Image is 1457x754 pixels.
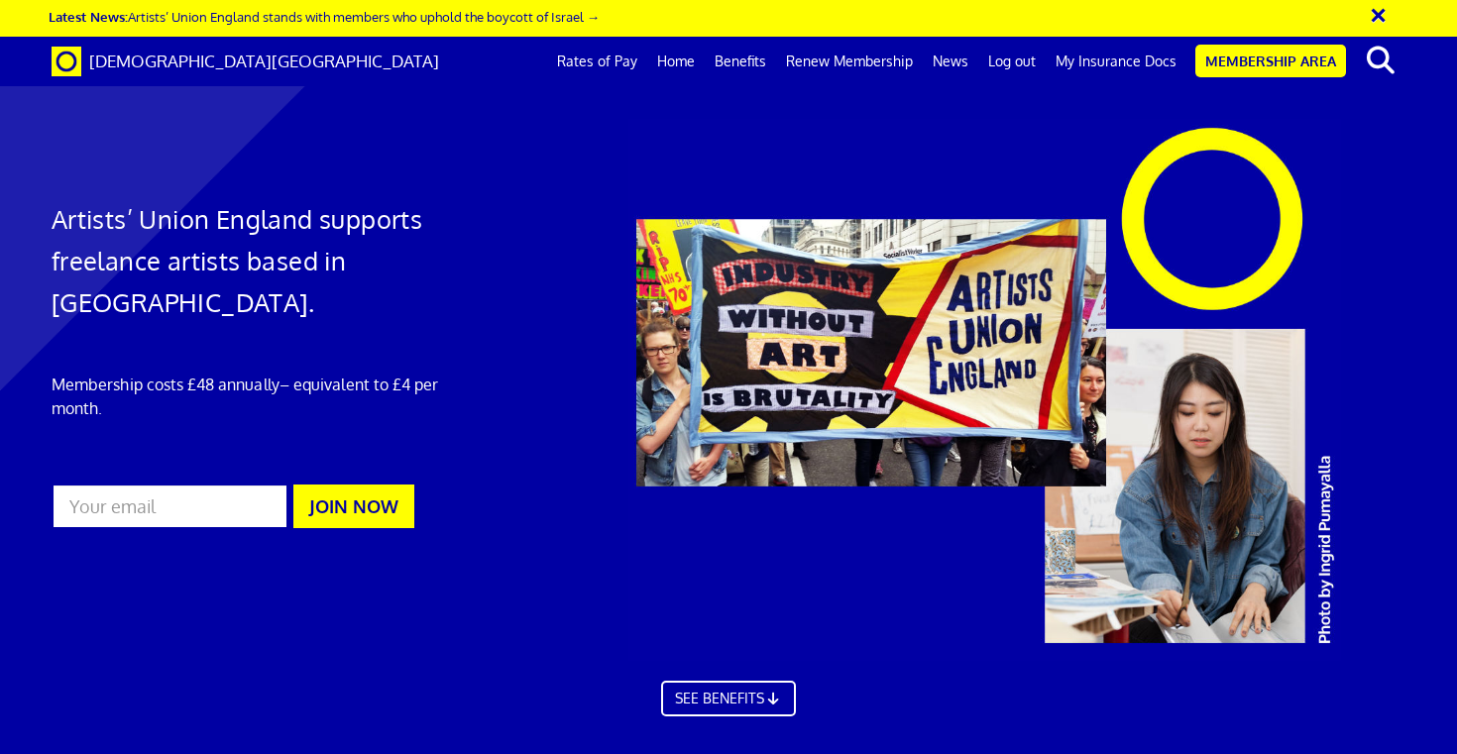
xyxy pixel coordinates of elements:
[89,51,439,71] span: [DEMOGRAPHIC_DATA][GEOGRAPHIC_DATA]
[52,373,484,420] p: Membership costs £48 annually – equivalent to £4 per month.
[647,37,705,86] a: Home
[1195,45,1346,77] a: Membership Area
[49,8,128,25] strong: Latest News:
[37,37,454,86] a: Brand [DEMOGRAPHIC_DATA][GEOGRAPHIC_DATA]
[661,681,796,716] a: SEE BENEFITS
[776,37,923,86] a: Renew Membership
[1046,37,1186,86] a: My Insurance Docs
[705,37,776,86] a: Benefits
[923,37,978,86] a: News
[1350,40,1410,81] button: search
[52,198,484,323] h1: Artists’ Union England supports freelance artists based in [GEOGRAPHIC_DATA].
[52,484,288,529] input: Your email
[49,8,600,25] a: Latest News:Artists’ Union England stands with members who uphold the boycott of Israel →
[978,37,1046,86] a: Log out
[547,37,647,86] a: Rates of Pay
[293,485,414,528] button: JOIN NOW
